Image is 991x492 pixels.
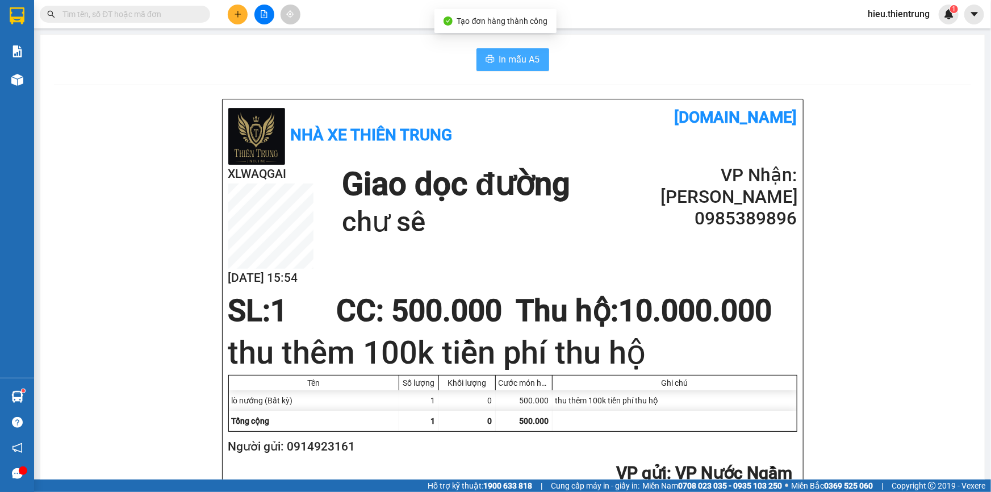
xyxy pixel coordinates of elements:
[476,48,549,71] button: printerIn mẫu A5
[6,81,91,100] h2: RNSZFETJ
[228,437,793,456] h2: Người gửi: 0914923161
[22,389,25,393] sup: 1
[228,462,793,485] h2: : VP Nước Ngầm
[950,5,958,13] sup: 1
[457,16,548,26] span: Tạo đơn hàng thành công
[496,390,553,411] div: 500.000
[618,293,772,328] span: 10.000.000
[791,480,873,492] span: Miền Bắc
[254,5,274,24] button: file-add
[62,8,196,20] input: Tìm tên, số ĐT hoặc mã đơn
[428,480,532,492] span: Hỗ trợ kỹ thuật:
[928,482,936,490] span: copyright
[329,294,509,328] div: CC : 500.000
[60,81,274,189] h2: VP Nhận: Văn Phòng Đăk Nông
[785,483,788,488] span: ⚪️
[228,331,797,375] h1: thu thêm 100k tiền phí thu hộ
[228,5,248,24] button: plus
[499,52,540,66] span: In mẫu A5
[499,378,549,387] div: Cước món hàng
[228,108,285,165] img: logo.jpg
[516,293,618,328] span: Thu hộ:
[675,108,797,127] b: [DOMAIN_NAME]
[47,10,55,18] span: search
[859,7,939,21] span: hieu.thientrung
[228,165,313,184] h2: XLWAQGAI
[642,480,782,492] span: Miền Nam
[444,16,453,26] span: check-circle
[520,416,549,426] span: 500.000
[232,416,270,426] span: Tổng cộng
[271,293,288,328] span: 1
[952,5,956,13] span: 1
[660,165,797,208] h2: VP Nhận: [PERSON_NAME]
[11,45,23,57] img: solution-icon
[442,378,492,387] div: Khối lượng
[617,463,667,483] span: VP gửi
[969,9,980,19] span: caret-down
[553,390,797,411] div: thu thêm 100k tiền phí thu hộ
[551,480,639,492] span: Cung cấp máy in - giấy in:
[12,417,23,428] span: question-circle
[281,5,300,24] button: aim
[10,7,24,24] img: logo-vxr
[399,390,439,411] div: 1
[881,480,883,492] span: |
[286,10,294,18] span: aim
[11,391,23,403] img: warehouse-icon
[541,480,542,492] span: |
[483,481,532,490] strong: 1900 633 818
[678,481,782,490] strong: 0708 023 035 - 0935 103 250
[234,10,242,18] span: plus
[402,378,436,387] div: Số lượng
[944,9,954,19] img: icon-new-feature
[824,481,873,490] strong: 0369 525 060
[228,293,271,328] span: SL:
[12,468,23,479] span: message
[342,204,570,240] h1: chư sê
[660,208,797,230] h2: 0985389896
[439,390,496,411] div: 0
[152,9,274,28] b: [DOMAIN_NAME]
[291,126,453,144] b: Nhà xe Thiên Trung
[486,55,495,65] span: printer
[488,416,492,426] span: 0
[11,74,23,86] img: warehouse-icon
[232,378,396,387] div: Tên
[964,5,984,24] button: caret-down
[45,9,102,78] b: Nhà xe Thiên Trung
[342,165,570,204] h1: Giao dọc đường
[431,416,436,426] span: 1
[260,10,268,18] span: file-add
[6,17,40,74] img: logo.jpg
[229,390,399,411] div: lò nướng (Bất kỳ)
[555,378,794,387] div: Ghi chú
[12,443,23,453] span: notification
[228,269,313,287] h2: [DATE] 15:54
